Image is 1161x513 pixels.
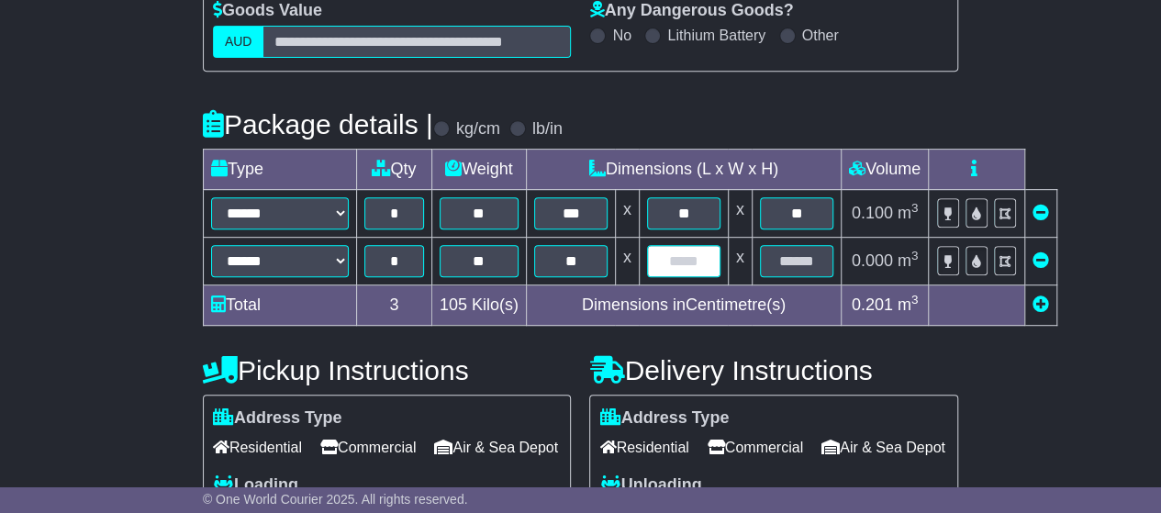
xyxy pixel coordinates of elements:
label: AUD [213,26,264,58]
td: x [615,190,639,238]
label: Any Dangerous Goods? [589,1,793,21]
span: 105 [440,296,467,314]
label: kg/cm [456,119,500,139]
span: Air & Sea Depot [821,433,945,462]
label: No [612,27,631,44]
label: Other [802,27,839,44]
label: Unloading [599,475,701,496]
sup: 3 [911,201,919,215]
sup: 3 [911,293,919,307]
label: Loading [213,475,298,496]
td: x [728,238,752,285]
span: m [898,251,919,270]
span: Commercial [708,433,803,462]
label: Address Type [599,408,729,429]
td: Dimensions in Centimetre(s) [526,285,841,326]
span: 0.100 [852,204,893,222]
label: Lithium Battery [667,27,765,44]
label: lb/in [532,119,563,139]
td: Total [203,285,356,326]
td: Kilo(s) [431,285,526,326]
h4: Pickup Instructions [203,355,572,385]
label: Address Type [213,408,342,429]
h4: Delivery Instructions [589,355,958,385]
span: Commercial [320,433,416,462]
span: m [898,296,919,314]
a: Remove this item [1033,251,1049,270]
span: 0.201 [852,296,893,314]
span: 0.000 [852,251,893,270]
td: Weight [431,150,526,190]
td: Type [203,150,356,190]
span: m [898,204,919,222]
a: Add new item [1033,296,1049,314]
span: Residential [599,433,688,462]
span: Residential [213,433,302,462]
label: Goods Value [213,1,322,21]
sup: 3 [911,249,919,262]
td: x [728,190,752,238]
td: Dimensions (L x W x H) [526,150,841,190]
span: Air & Sea Depot [434,433,558,462]
span: © One World Courier 2025. All rights reserved. [203,492,468,507]
a: Remove this item [1033,204,1049,222]
td: x [615,238,639,285]
td: 3 [356,285,431,326]
h4: Package details | [203,109,433,139]
td: Volume [841,150,928,190]
td: Qty [356,150,431,190]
